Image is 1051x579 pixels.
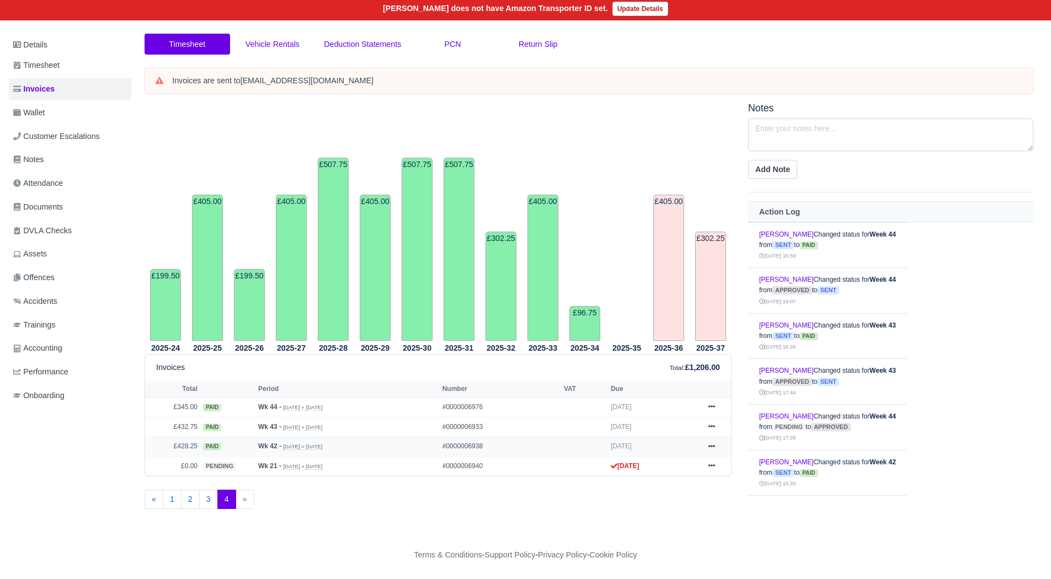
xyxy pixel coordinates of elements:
td: £345.00 [145,398,200,417]
span: paid [799,242,818,249]
a: Notes [9,149,131,170]
span: Accidents [13,295,57,308]
small: [DATE] » [DATE] [283,404,322,411]
a: Support Policy [485,550,536,559]
td: #0000006976 [440,398,561,417]
a: Details [9,35,131,55]
small: [DATE] » [DATE] [283,424,322,431]
td: £199.50 [234,269,265,341]
th: Action Log [748,202,1033,222]
small: [DATE] 16:26 [759,344,796,350]
a: [PERSON_NAME] [759,458,814,466]
a: [PERSON_NAME] [759,321,814,329]
strong: £1,206.00 [685,363,720,372]
td: £405.00 [360,195,391,341]
td: £302.25 [695,232,726,341]
a: Accidents [9,291,131,312]
a: Return Slip [495,34,581,55]
small: [DATE] 17:28 [759,435,796,441]
small: [DATE] 16:59 [759,253,796,259]
a: Timesheet [9,55,131,76]
span: Offences [13,271,55,284]
th: 2025-26 [228,341,270,355]
th: 2025-28 [312,341,354,355]
th: Period [255,380,440,397]
a: Assets [9,243,131,265]
a: Terms & Conditions [414,550,482,559]
span: sent [818,286,839,294]
span: Attendance [13,177,63,190]
span: DVLA Checks [13,224,72,237]
a: Vehicle Rentals [230,34,316,55]
th: Total [145,380,200,397]
a: Offences [9,267,131,288]
small: [DATE] 15:20 [759,480,796,486]
span: Onboarding [13,389,65,402]
td: Changed status for from to [748,222,907,268]
span: approved [811,423,851,431]
a: PCN [410,34,495,55]
td: £405.00 [527,195,558,341]
a: Privacy Policy [538,550,587,559]
th: 2025-35 [606,341,648,355]
td: Changed status for from to [748,359,907,405]
td: Changed status for from to [748,268,907,314]
td: £405.00 [192,195,223,341]
span: 4 [217,490,236,510]
a: Onboarding [9,385,131,406]
td: #0000006940 [440,457,561,476]
a: Performance [9,361,131,383]
strong: Week 43 [869,367,896,374]
td: £0.00 [145,457,200,476]
small: Total [670,364,683,371]
strong: Wk 42 - [258,442,281,450]
span: Invoices [13,83,55,95]
th: VAT [561,380,608,397]
small: [DATE] » [DATE] [283,443,322,450]
td: £405.00 [276,195,307,341]
iframe: Chat Widget [996,526,1051,579]
th: Due [608,380,698,397]
th: 2025-36 [648,341,690,355]
span: sent [818,378,839,386]
span: sent [772,332,794,340]
span: pending [772,423,805,431]
div: Invoices are sent to [172,76,1022,87]
span: Customer Escalations [13,130,100,143]
span: Notes [13,153,44,166]
td: £507.75 [444,158,474,341]
td: £199.50 [150,269,181,341]
strong: [EMAIL_ADDRESS][DOMAIN_NAME] [241,76,374,85]
th: 2025-34 [564,341,606,355]
small: [DATE] 19:07 [759,298,796,304]
a: DVLA Checks [9,220,131,242]
th: 2025-27 [270,341,312,355]
th: 2025-32 [480,341,522,355]
th: 2025-37 [690,341,732,355]
strong: Wk 21 - [258,462,281,470]
span: Assets [13,248,47,260]
span: pending [203,462,236,470]
span: paid [799,333,818,340]
th: Number [440,380,561,397]
strong: Week 42 [869,458,896,466]
a: Invoices [9,78,131,100]
a: Deduction Statements [315,34,410,55]
td: #0000006933 [440,417,561,437]
th: 2025-33 [522,341,564,355]
span: Performance [13,366,68,378]
span: paid [799,469,818,477]
button: Add Note [748,160,797,179]
td: Changed status for from to [748,496,907,542]
a: 3 [199,490,218,510]
div: : [670,361,720,374]
small: [DATE] » [DATE] [283,463,322,470]
div: - - - [211,549,840,561]
td: Changed status for from to [748,313,907,359]
td: Changed status for from to [748,450,907,496]
strong: Week 44 [869,276,896,283]
strong: Wk 43 - [258,423,281,431]
span: sent [772,469,794,477]
th: 2025-24 [145,341,186,355]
